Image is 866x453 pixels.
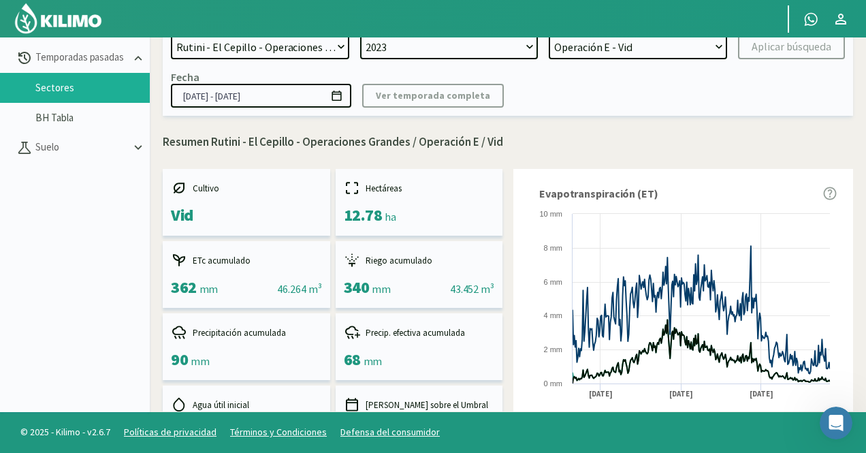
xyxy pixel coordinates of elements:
[340,426,440,438] a: Defensa del consumidor
[163,386,330,452] kil-mini-card: report-summary-cards.INITIAL_USEFUL_WATER
[171,204,193,225] span: Vid
[539,185,658,202] span: Evapotranspiración (ET)
[171,180,322,196] div: Cultivo
[344,324,495,341] div: Precip. efectiva acumulada
[336,241,503,308] kil-mini-card: report-summary-cards.ACCUMULATED_IRRIGATION
[385,210,396,223] span: ha
[163,241,330,308] kil-mini-card: report-summary-cards.ACCUMULATED_ETC
[344,204,383,225] span: 12.78
[589,389,613,399] text: [DATE]
[163,134,853,151] p: Resumen Rutini - El Cepillo - Operaciones Grandes / Operación E / Vid
[163,313,330,380] kil-mini-card: report-summary-cards.ACCUMULATED_PRECIPITATION
[35,112,150,124] a: BH Tabla
[33,140,131,155] p: Suelo
[171,84,351,108] input: dd/mm/yyyy - dd/mm/yyyy
[372,282,390,296] span: mm
[14,2,103,35] img: Kilimo
[171,70,199,84] div: Fecha
[336,313,503,380] kil-mini-card: report-summary-cards.ACCUMULATED_EFFECTIVE_PRECIPITATION
[344,396,495,413] div: [PERSON_NAME] sobre el Umbral
[820,407,852,439] iframe: Intercom live chat
[35,82,150,94] a: Sectores
[336,169,503,236] kil-mini-card: report-summary-cards.HECTARES
[544,311,563,319] text: 4 mm
[450,281,494,297] div: 43.452 m³
[544,379,563,388] text: 0 mm
[163,169,330,236] kil-mini-card: report-summary-cards.CROP
[344,277,370,298] span: 340
[171,252,322,268] div: ETc acumulado
[124,426,216,438] a: Políticas de privacidad
[171,324,322,341] div: Precipitación acumulada
[277,281,321,297] div: 46.264 m³
[750,389,773,399] text: [DATE]
[14,425,117,439] span: © 2025 - Kilimo - v2.6.7
[544,278,563,286] text: 6 mm
[191,354,209,368] span: mm
[544,345,563,354] text: 2 mm
[33,50,131,65] p: Temporadas pasadas
[171,396,322,413] div: Agua útil inicial
[344,349,361,370] span: 68
[344,252,495,268] div: Riego acumulado
[344,180,495,196] div: Hectáreas
[669,389,693,399] text: [DATE]
[336,386,503,452] kil-mini-card: report-summary-cards.DAYS_ABOVE_THRESHOLD
[171,277,197,298] span: 362
[230,426,327,438] a: Términos y Condiciones
[199,282,218,296] span: mm
[171,349,188,370] span: 90
[544,244,563,252] text: 8 mm
[364,354,382,368] span: mm
[539,210,562,218] text: 10 mm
